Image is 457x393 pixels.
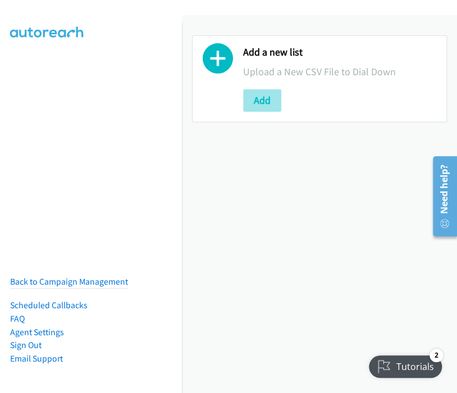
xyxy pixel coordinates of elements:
[10,313,25,324] a: FAQ
[10,353,63,364] a: Email Support
[10,327,64,337] a: Agent Settings
[243,46,436,59] h2: Add a new list
[243,64,436,79] p: Upload a New CSV File to Dial Down
[10,300,88,310] a: Scheduled Callbacks
[362,344,449,385] iframe: Checklist
[10,276,128,287] a: Back to Campaign Management
[10,340,42,350] a: Sign Out
[425,152,457,241] iframe: Resource Center
[243,89,281,112] button: Add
